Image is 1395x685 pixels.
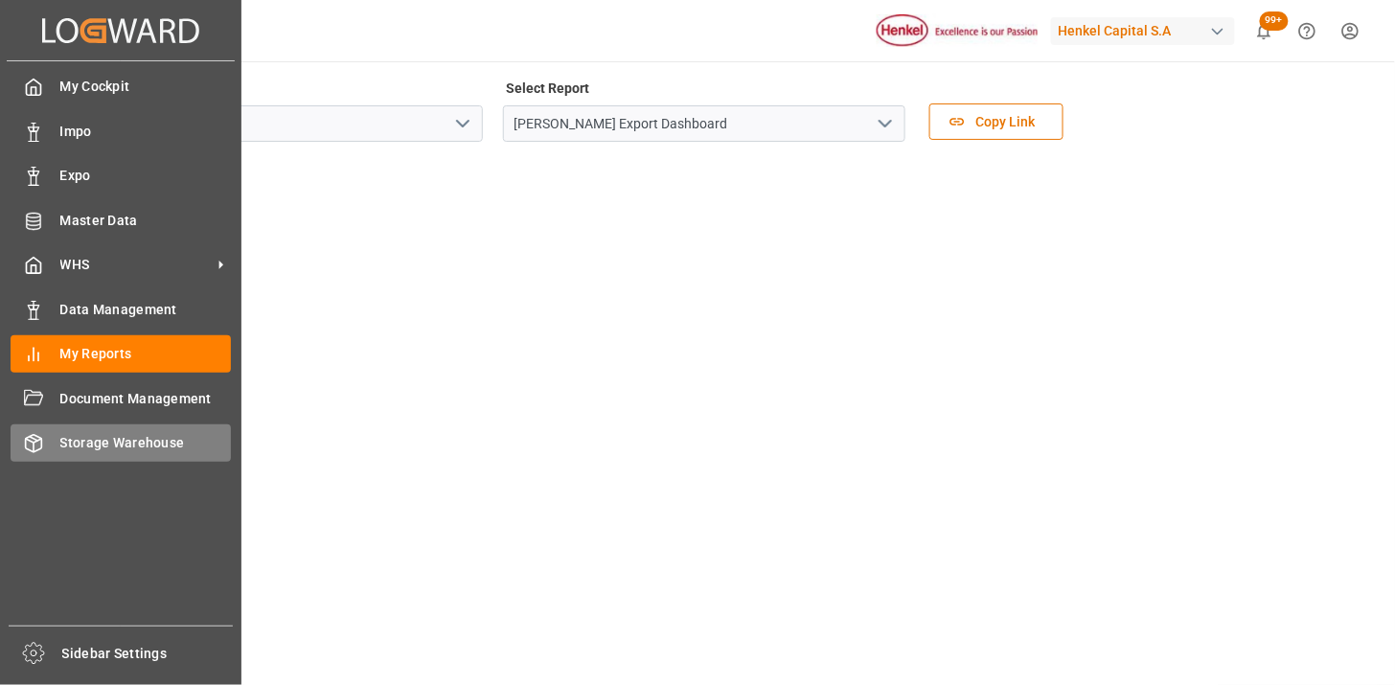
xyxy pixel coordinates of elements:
[11,112,231,149] a: Impo
[870,109,899,139] button: open menu
[60,122,232,142] span: Impo
[60,255,212,275] span: WHS
[966,112,1044,132] span: Copy Link
[1243,10,1286,53] button: show 100 new notifications
[877,14,1038,48] img: Henkel%20logo.jpg_1689854090.jpg
[60,77,232,97] span: My Cockpit
[11,157,231,194] a: Expo
[1051,17,1235,45] div: Henkel Capital S.A
[11,424,231,462] a: Storage Warehouse
[1286,10,1329,53] button: Help Center
[1051,12,1243,49] button: Henkel Capital S.A
[11,201,231,239] a: Master Data
[60,166,232,186] span: Expo
[1260,11,1289,31] span: 99+
[503,75,593,102] label: Select Report
[503,105,905,142] input: Type to search/select
[60,344,232,364] span: My Reports
[929,103,1063,140] button: Copy Link
[60,211,232,231] span: Master Data
[11,290,231,328] a: Data Management
[11,379,231,417] a: Document Management
[11,335,231,373] a: My Reports
[62,644,234,664] span: Sidebar Settings
[60,389,232,409] span: Document Management
[80,105,483,142] input: Type to search/select
[60,300,232,320] span: Data Management
[11,68,231,105] a: My Cockpit
[447,109,476,139] button: open menu
[60,433,232,453] span: Storage Warehouse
